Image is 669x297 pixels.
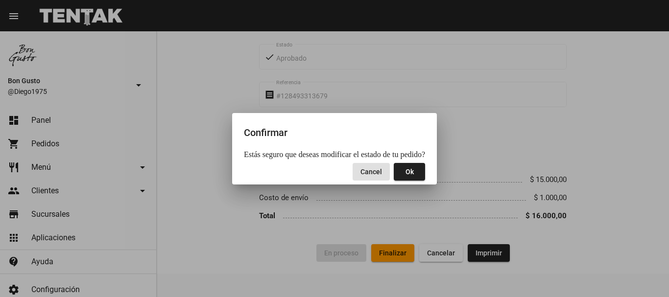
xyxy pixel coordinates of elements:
[394,163,425,181] button: Close dialog
[406,168,414,176] span: Ok
[353,163,390,181] button: Close dialog
[232,150,437,159] mat-dialog-content: Estás seguro que deseas modificar el estado de tu pedido?
[360,168,382,176] span: Cancel
[244,125,425,140] h2: Confirmar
